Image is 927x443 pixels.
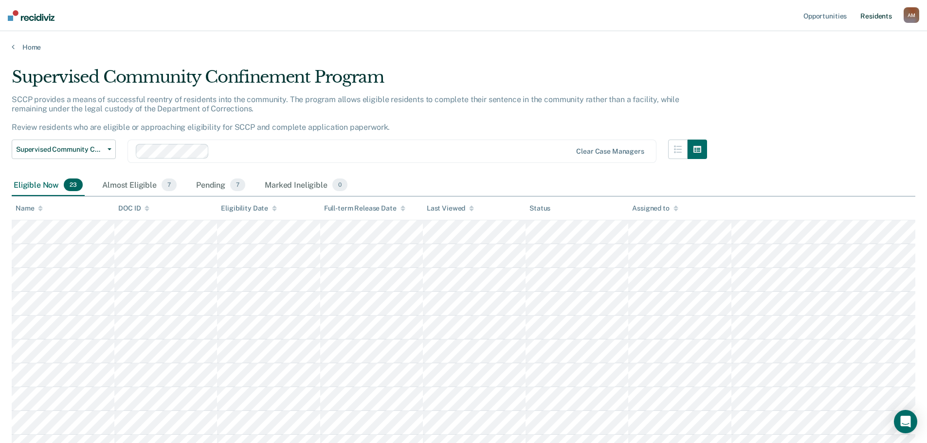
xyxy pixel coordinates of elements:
img: Recidiviz [8,10,55,21]
div: Assigned to [632,204,678,213]
div: Last Viewed [427,204,474,213]
a: Home [12,43,915,52]
span: 23 [64,178,83,191]
span: Supervised Community Confinement Program [16,145,104,154]
div: Status [529,204,550,213]
p: SCCP provides a means of successful reentry of residents into the community. The program allows e... [12,95,679,132]
div: Open Intercom Messenger [894,410,917,433]
div: Eligibility Date [221,204,277,213]
div: Supervised Community Confinement Program [12,67,707,95]
span: 0 [332,178,347,191]
div: Clear case managers [576,147,644,156]
span: 7 [230,178,245,191]
div: Marked Ineligible0 [263,175,349,196]
div: DOC ID [118,204,149,213]
div: Eligible Now23 [12,175,85,196]
div: Full-term Release Date [324,204,405,213]
span: 7 [162,178,177,191]
button: Supervised Community Confinement Program [12,140,116,159]
div: Almost Eligible7 [100,175,179,196]
div: Pending7 [194,175,247,196]
div: Name [16,204,43,213]
div: A M [904,7,919,23]
button: AM [904,7,919,23]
